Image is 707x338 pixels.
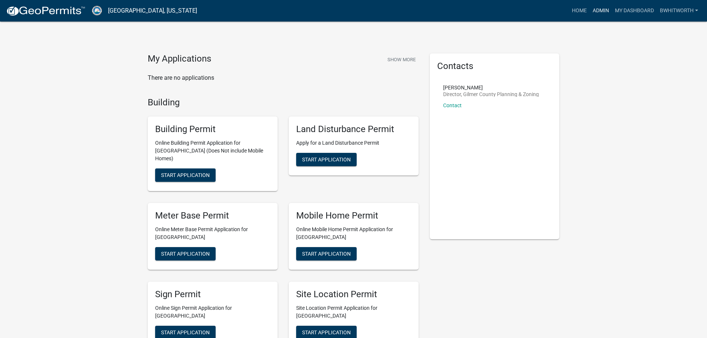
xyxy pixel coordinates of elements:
h5: Contacts [437,61,552,72]
p: There are no applications [148,73,419,82]
img: Gilmer County, Georgia [91,6,102,16]
p: Online Sign Permit Application for [GEOGRAPHIC_DATA] [155,304,270,320]
a: BWhitworth [657,4,701,18]
p: Apply for a Land Disturbance Permit [296,139,411,147]
p: [PERSON_NAME] [443,85,539,90]
button: Start Application [155,168,216,182]
a: Contact [443,102,462,108]
span: Start Application [161,250,210,256]
h5: Land Disturbance Permit [296,124,411,135]
h4: My Applications [148,53,211,65]
h5: Mobile Home Permit [296,210,411,221]
h5: Sign Permit [155,289,270,300]
button: Start Application [155,247,216,260]
button: Start Application [296,153,357,166]
a: [GEOGRAPHIC_DATA], [US_STATE] [108,4,197,17]
h5: Meter Base Permit [155,210,270,221]
span: Start Application [161,172,210,178]
h4: Building [148,97,419,108]
span: Start Application [302,157,351,163]
p: Online Mobile Home Permit Application for [GEOGRAPHIC_DATA] [296,226,411,241]
a: Home [569,4,590,18]
p: Online Building Permit Application for [GEOGRAPHIC_DATA] (Does Not include Mobile Homes) [155,139,270,163]
button: Show More [384,53,419,66]
p: Online Meter Base Permit Application for [GEOGRAPHIC_DATA] [155,226,270,241]
button: Start Application [296,247,357,260]
p: Site Location Permit Application for [GEOGRAPHIC_DATA] [296,304,411,320]
h5: Site Location Permit [296,289,411,300]
p: Director, Gilmer County Planning & Zoning [443,92,539,97]
h5: Building Permit [155,124,270,135]
a: Admin [590,4,612,18]
span: Start Application [302,329,351,335]
span: Start Application [302,250,351,256]
a: My Dashboard [612,4,657,18]
span: Start Application [161,329,210,335]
